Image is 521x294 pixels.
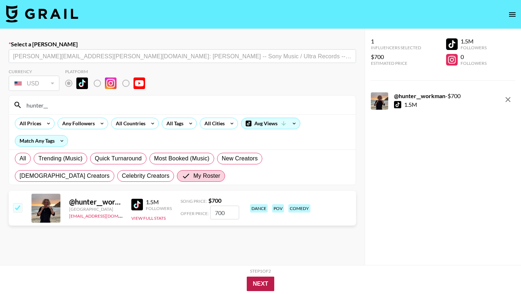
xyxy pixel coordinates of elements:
[20,154,26,163] span: All
[38,154,82,163] span: Trending (Music)
[15,118,43,129] div: All Prices
[222,154,258,163] span: New Creators
[371,45,421,50] div: Influencers Selected
[122,172,170,180] span: Celebrity Creators
[6,5,78,22] img: Grail Talent
[146,198,172,206] div: 1.5M
[131,215,166,221] button: View Full Stats
[22,99,351,111] input: Search by User Name
[250,204,268,213] div: dance
[250,268,271,274] div: Step 1 of 2
[162,118,185,129] div: All Tags
[461,60,487,66] div: Followers
[65,76,151,91] div: Remove selected talent to change platforms
[241,118,300,129] div: Avg Views
[394,92,461,100] div: - $ 700
[404,101,417,108] div: 1.5M
[76,77,88,89] img: TikTok
[146,206,172,211] div: Followers
[208,197,221,204] strong: $ 700
[131,199,143,210] img: TikTok
[58,118,96,129] div: Any Followers
[371,38,421,45] div: 1
[181,198,207,204] span: Song Price:
[200,118,226,129] div: All Cities
[69,206,123,212] div: [GEOGRAPHIC_DATA]
[15,135,68,146] div: Match Any Tags
[461,38,487,45] div: 1.5M
[505,7,520,22] button: open drawer
[65,69,151,74] div: Platform
[210,206,239,219] input: 700
[20,172,110,180] span: [DEMOGRAPHIC_DATA] Creators
[501,92,515,107] button: remove
[394,92,445,99] strong: @ hunter__workman
[461,53,487,60] div: 0
[111,118,147,129] div: All Countries
[371,53,421,60] div: $700
[272,204,284,213] div: pov
[69,197,123,206] div: @ hunter__workman
[247,277,275,291] button: Next
[69,212,142,219] a: [EMAIL_ADDRESS][DOMAIN_NAME]
[193,172,220,180] span: My Roster
[9,41,356,48] label: Select a [PERSON_NAME]
[461,45,487,50] div: Followers
[371,60,421,66] div: Estimated Price
[154,154,209,163] span: Most Booked (Music)
[9,69,59,74] div: Currency
[95,154,142,163] span: Quick Turnaround
[181,211,209,216] span: Offer Price:
[9,74,59,92] div: Remove selected talent to change your currency
[105,77,117,89] img: Instagram
[10,77,58,90] div: USD
[288,204,310,213] div: comedy
[134,77,145,89] img: YouTube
